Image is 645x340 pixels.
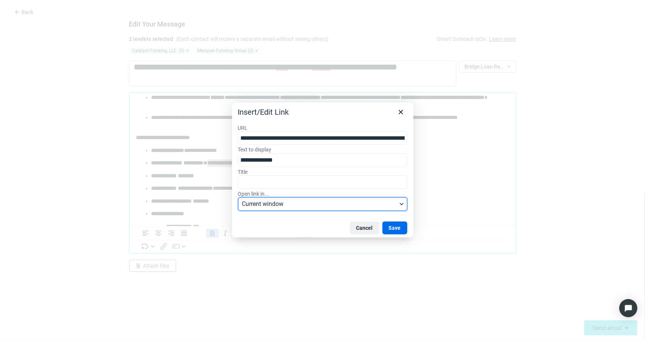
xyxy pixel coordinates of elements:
button: Close [394,106,407,119]
label: Open link in... [238,190,407,197]
button: Save [382,221,407,234]
div: Insert/Edit Link [238,107,289,117]
div: Open Intercom Messenger [619,299,637,317]
button: Cancel [350,221,379,234]
label: Text to display [238,146,407,153]
label: URL [238,125,407,131]
span: Current window [242,200,397,209]
button: Open link in... [238,197,407,211]
label: Title [238,168,407,175]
